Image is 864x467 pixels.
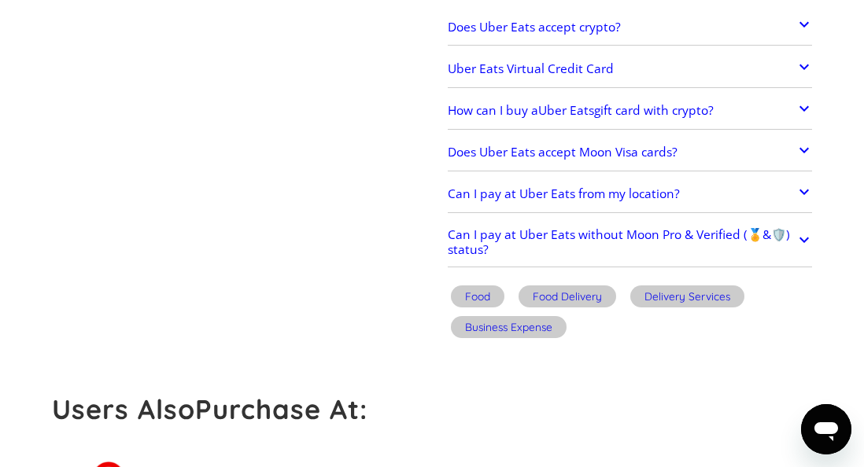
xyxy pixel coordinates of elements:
[52,392,195,426] strong: Users Also
[448,103,714,118] h2: How can I buy a gift card with crypto?
[448,61,614,76] h2: Uber Eats Virtual Credit Card
[465,289,490,304] div: Food
[448,137,812,167] a: Does Uber Eats accept Moon Visa cards?
[448,145,678,160] h2: Does Uber Eats accept Moon Visa cards?
[801,404,851,454] iframe: Button to launch messaging window
[627,283,748,314] a: Delivery Services
[360,392,367,426] strong: :
[448,12,812,42] a: Does Uber Eats accept crypto?
[538,101,594,119] span: Uber Eats
[533,289,602,304] div: Food Delivery
[644,289,730,304] div: Delivery Services
[448,53,812,84] a: Uber Eats Virtual Credit Card
[448,227,796,256] h2: Can I pay at Uber Eats without Moon Pro & Verified (🏅&🛡️) status?
[195,392,360,426] strong: Purchase At
[448,20,621,35] h2: Does Uber Eats accept crypto?
[515,283,619,314] a: Food Delivery
[448,283,508,314] a: Food
[465,319,552,335] div: Business Expense
[448,186,680,201] h2: Can I pay at Uber Eats from my location?
[448,178,812,209] a: Can I pay at Uber Eats from my location?
[448,95,812,126] a: How can I buy aUber Eatsgift card with crypto?
[448,314,570,344] a: Business Expense
[448,221,812,264] a: Can I pay at Uber Eats without Moon Pro & Verified (🏅&🛡️) status?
